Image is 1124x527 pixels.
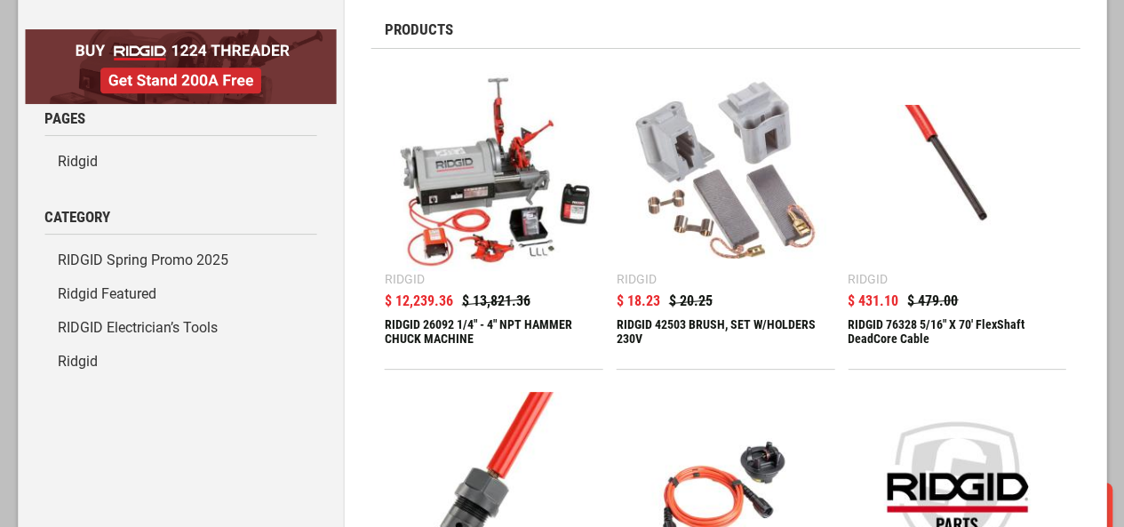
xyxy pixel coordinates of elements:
[616,294,659,308] span: $ 18.23
[44,244,317,277] a: RIDGID Spring Promo 2025
[848,273,888,285] div: Ridgid
[668,294,712,308] span: $ 20.25
[385,273,425,285] div: Ridgid
[44,277,317,311] a: Ridgid Featured
[616,317,834,360] div: RIDGID 42503 BRUSH, SET W/HOLDERS 230V
[848,317,1066,360] div: RIDGID 76328 5/16
[44,311,317,345] a: RIDGID Electrician’s Tools
[44,210,110,225] span: Category
[616,62,834,369] a: RIDGID 42503 BRUSH, SET W/HOLDERS 230V Ridgid $ 20.25 $ 18.23 RIDGID 42503 BRUSH, SET W/HOLDERS 230V
[907,294,958,308] span: $ 479.00
[625,71,825,272] img: RIDGID 42503 BRUSH, SET W/HOLDERS 230V
[848,294,898,308] span: $ 431.10
[394,71,594,272] img: RIDGID 26092 1/4
[385,62,603,369] a: RIDGID 26092 1/4 Ridgid $ 13,821.36 $ 12,239.36 RIDGID 26092 1/4" - 4" NPT HAMMER CHUCK MACHINE
[385,317,603,360] div: RIDGID 26092 1/4
[44,111,85,126] span: Pages
[462,294,530,308] span: $ 13,821.36
[44,345,317,379] a: Ridgid
[25,27,201,41] p: We're away right now. Please check back later!
[616,273,656,285] div: Ridgid
[385,22,453,37] span: Products
[25,29,337,104] img: BOGO: Buy RIDGID® 1224 Threader, Get Stand 200A Free!
[204,23,226,44] button: Open LiveChat chat widget
[385,294,453,308] span: $ 12,239.36
[848,62,1066,369] a: RIDGID 76328 5/16 Ridgid $ 479.00 $ 431.10 RIDGID 76328 5/16" X 70' FlexShaft DeadCore Cable
[25,29,337,43] a: BOGO: Buy RIDGID® 1224 Threader, Get Stand 200A Free!
[44,145,317,179] a: Ridgid
[857,71,1057,272] img: RIDGID 76328 5/16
